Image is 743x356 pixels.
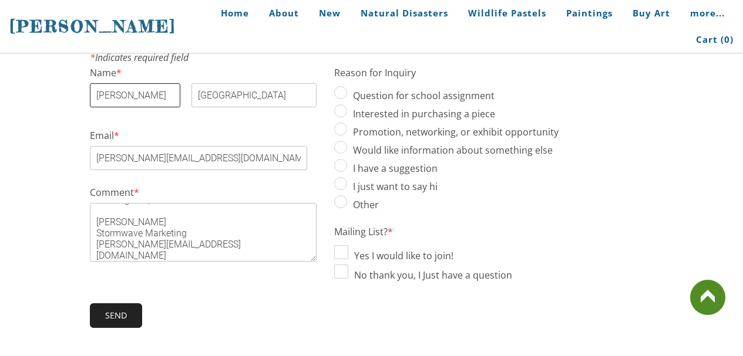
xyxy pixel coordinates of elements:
[350,180,438,193] label: I just want to say hi
[724,33,730,45] span: 0
[91,304,141,327] span: Send
[90,53,189,62] label: Indicates required field
[90,83,181,107] input: First
[191,83,316,107] input: Last
[9,15,176,38] a: [PERSON_NAME]
[334,68,416,77] label: Reason for Inquiry
[350,162,438,175] label: I have a suggestion
[687,26,734,53] a: Cart (0)
[90,188,139,197] label: Comment
[350,144,553,157] label: Would like information about something else
[351,249,453,262] label: Yes I would like to join!
[350,89,495,102] label: Question for school assignment
[9,16,176,36] span: [PERSON_NAME]
[350,126,559,138] label: Promotion, networking, or exhibit opportunity
[351,269,512,282] label: No thank you, I Just have a question
[90,131,119,140] label: Email
[350,198,379,211] label: Other
[350,107,495,120] label: Interested in purchasing a piece
[90,68,122,77] label: Name
[334,227,393,236] label: Mailing List?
